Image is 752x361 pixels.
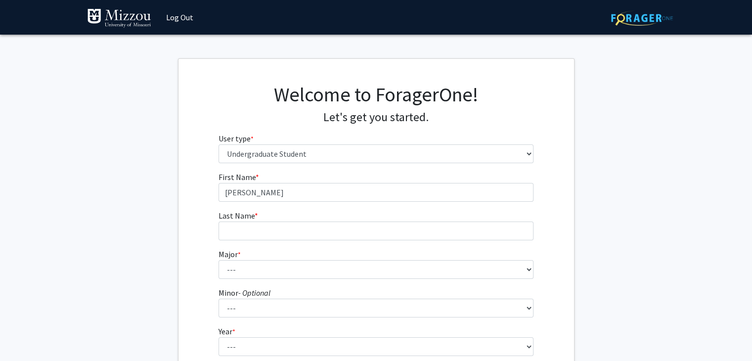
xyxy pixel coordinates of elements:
span: Last Name [219,211,255,221]
label: Major [219,248,241,260]
h1: Welcome to ForagerOne! [219,83,533,106]
label: Minor [219,287,270,299]
img: University of Missouri Logo [87,8,151,28]
span: First Name [219,172,256,182]
img: ForagerOne Logo [611,10,673,26]
i: - Optional [238,288,270,298]
label: User type [219,133,254,144]
h4: Let's get you started. [219,110,533,125]
label: Year [219,325,235,337]
iframe: Chat [7,316,42,354]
